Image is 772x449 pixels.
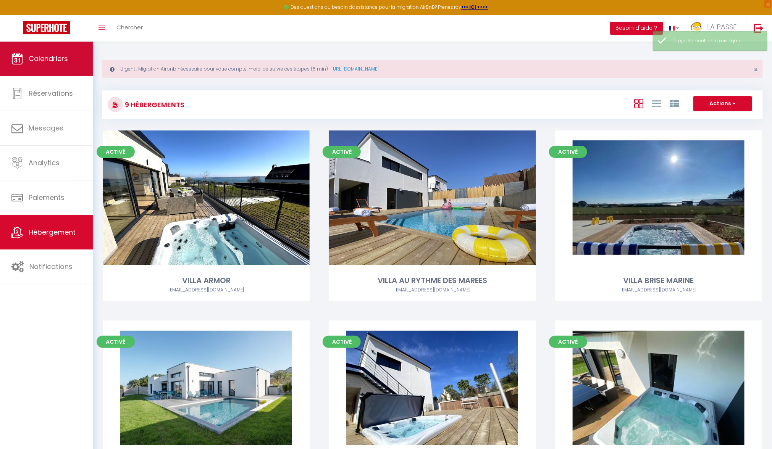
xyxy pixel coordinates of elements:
[29,227,76,237] span: Hébergement
[29,54,68,63] span: Calendriers
[672,37,759,45] div: L'appartement a été mis à jour
[691,22,702,32] img: ...
[97,146,135,158] span: Activé
[555,286,762,294] div: Airbnb
[29,193,65,202] span: Paiements
[754,65,758,74] span: ×
[652,97,661,109] a: Vue en Liste
[685,15,746,42] a: ... LA PASSE
[329,275,536,286] div: VILLA AU RYTHME DES MAREES
[329,286,536,294] div: Airbnb
[123,96,184,113] h3: 9 Hébergements
[462,4,488,10] a: >>> ICI <<<<
[97,336,135,348] span: Activé
[670,97,679,109] a: Vue par Groupe
[29,262,73,271] span: Notifications
[754,23,764,33] img: logout
[111,15,149,42] a: Chercher
[29,123,63,133] span: Messages
[331,66,379,72] a: [URL][DOMAIN_NAME]
[693,96,752,111] button: Actions
[549,146,587,158] span: Activé
[555,275,762,286] div: VILLA BRISE MARINE
[323,336,361,348] span: Activé
[102,60,763,78] div: Urgent : Migration Airbnb nécessaire pour votre compte, merci de suivre ces étapes (5 min) -
[29,89,73,98] span: Réservations
[610,22,663,35] button: Besoin d'aide ?
[707,22,736,32] span: LA PASSE
[29,158,60,167] span: Analytics
[323,146,361,158] span: Activé
[634,97,643,109] a: Vue en Box
[116,23,143,31] span: Chercher
[754,66,758,73] button: Close
[103,275,310,286] div: VILLA ARMOR
[103,286,310,294] div: Airbnb
[549,336,587,348] span: Activé
[23,21,70,34] img: Super Booking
